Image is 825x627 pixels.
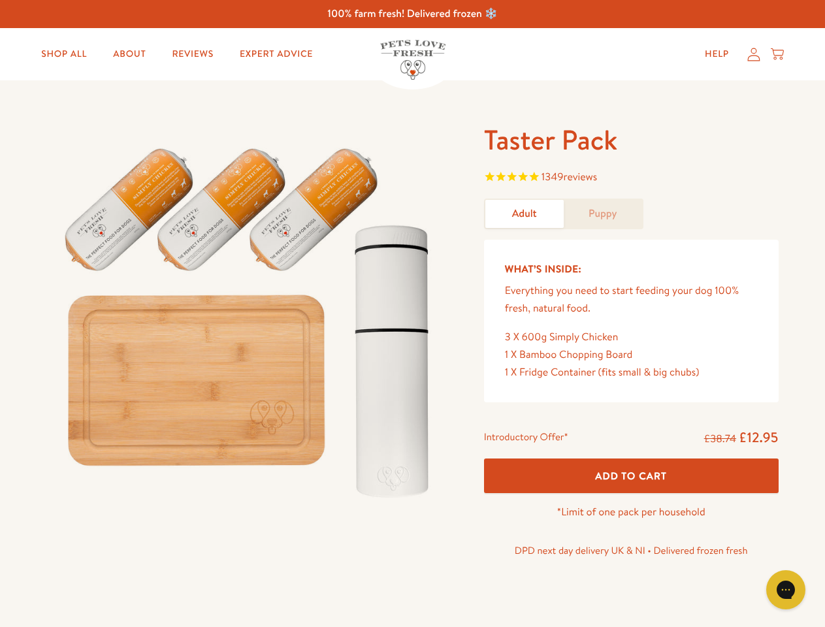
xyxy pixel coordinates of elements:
[484,504,779,521] p: *Limit of one pack per household
[380,40,445,80] img: Pets Love Fresh
[161,41,223,67] a: Reviews
[484,122,779,158] h1: Taster Pack
[760,566,812,614] iframe: Gorgias live chat messenger
[505,261,758,278] h5: What’s Inside:
[103,41,156,67] a: About
[505,347,633,362] span: 1 X Bamboo Chopping Board
[484,428,568,448] div: Introductory Offer*
[484,542,779,559] p: DPD next day delivery UK & NI • Delivered frozen fresh
[31,41,97,67] a: Shop All
[564,200,642,228] a: Puppy
[739,428,779,447] span: £12.95
[542,170,597,184] span: 1349 reviews
[694,41,739,67] a: Help
[229,41,323,67] a: Expert Advice
[704,432,736,446] s: £38.74
[484,169,779,188] span: Rated 4.8 out of 5 stars 1349 reviews
[563,170,597,184] span: reviews
[485,200,564,228] a: Adult
[595,469,667,483] span: Add To Cart
[505,364,758,381] div: 1 X Fridge Container (fits small & big chubs)
[505,282,758,317] p: Everything you need to start feeding your dog 100% fresh, natural food.
[484,458,779,493] button: Add To Cart
[47,122,453,511] img: Taster Pack - Adult
[505,329,758,346] div: 3 X 600g Simply Chicken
